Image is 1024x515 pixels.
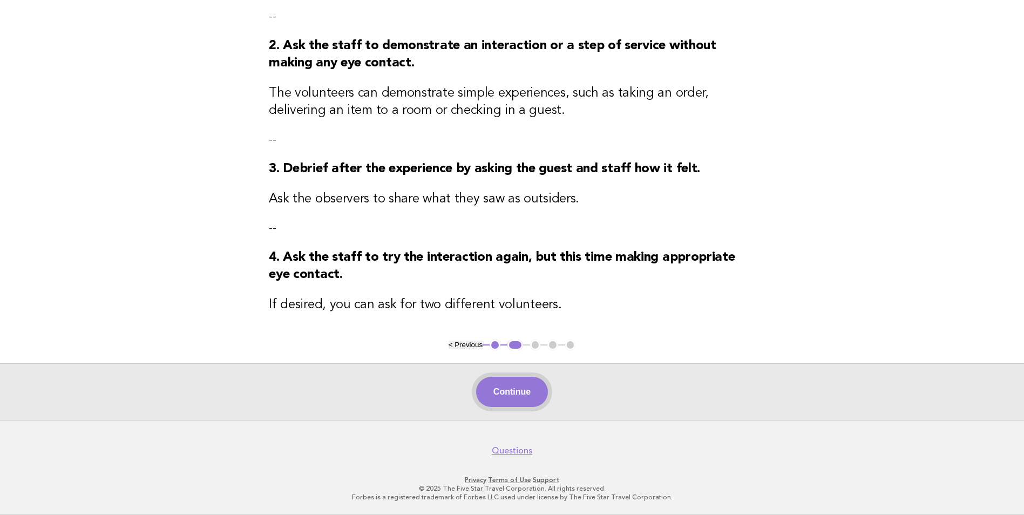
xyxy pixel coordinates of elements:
p: -- [269,132,755,147]
strong: 2. Ask the staff to demonstrate an interaction or a step of service without making any eye contact. [269,39,716,70]
h3: Ask the observers to share what they saw as outsiders. [269,191,755,208]
a: Privacy [465,476,486,484]
button: 2 [507,340,523,350]
button: Continue [476,377,548,407]
a: Terms of Use [488,476,531,484]
p: -- [269,9,755,24]
p: © 2025 The Five Star Travel Corporation. All rights reserved. [182,484,843,493]
button: < Previous [449,341,483,349]
strong: 3. Debrief after the experience by asking the guest and staff how it felt. [269,162,700,175]
strong: 4. Ask the staff to try the interaction again, but this time making appropriate eye contact. [269,251,735,281]
button: 1 [490,340,500,350]
p: Forbes is a registered trademark of Forbes LLC used under license by The Five Star Travel Corpora... [182,493,843,502]
p: -- [269,221,755,236]
a: Questions [492,445,532,456]
p: · · [182,476,843,484]
h3: The volunteers can demonstrate simple experiences, such as taking an order, delivering an item to... [269,85,755,119]
h3: If desired, you can ask for two different volunteers. [269,296,755,314]
a: Support [533,476,559,484]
